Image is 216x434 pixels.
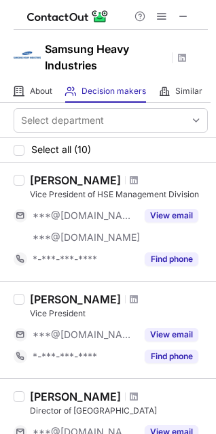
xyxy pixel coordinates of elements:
div: [PERSON_NAME] [30,390,121,403]
div: [PERSON_NAME] [30,173,121,187]
img: 90dd8d9a8229ee76977986f5bcfc92b4 [14,41,41,69]
div: [PERSON_NAME] [30,293,121,306]
span: Decision makers [82,86,146,97]
button: Reveal Button [145,328,198,341]
span: Select all (10) [31,144,91,155]
img: ContactOut v5.3.10 [27,8,109,24]
button: Reveal Button [145,350,198,363]
span: ***@[DOMAIN_NAME] [33,210,137,222]
span: About [30,86,52,97]
div: Vice President of HSE Management Division [30,188,208,201]
button: Reveal Button [145,252,198,266]
div: Vice President [30,307,208,320]
div: Director of [GEOGRAPHIC_DATA] [30,405,208,417]
button: Reveal Button [145,209,198,222]
span: ***@[DOMAIN_NAME] [33,231,140,244]
div: Select department [21,114,104,127]
h1: Samsung Heavy Industries [45,41,167,73]
span: Similar [175,86,202,97]
span: ***@[DOMAIN_NAME] [33,329,137,341]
